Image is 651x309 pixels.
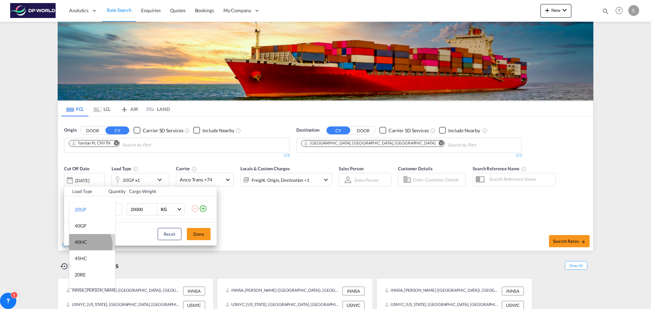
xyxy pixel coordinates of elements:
[75,255,87,262] div: 45HC
[75,271,86,278] div: 20RE
[75,206,86,213] div: 20GP
[75,223,86,229] div: 40GP
[75,288,86,294] div: 40RE
[75,239,87,246] div: 40HC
